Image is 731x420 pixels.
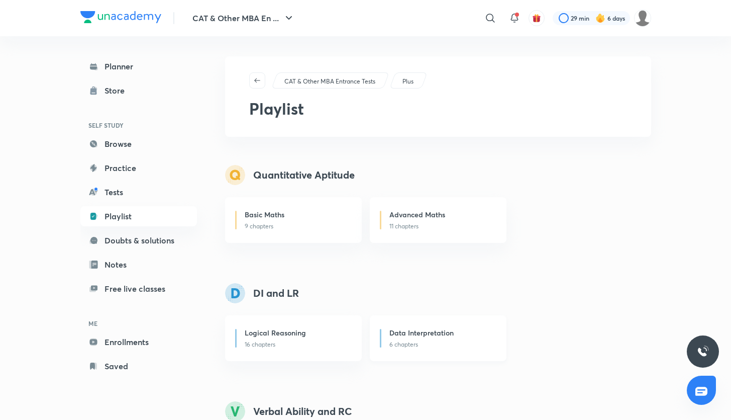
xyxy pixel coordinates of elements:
[80,332,197,352] a: Enrollments
[80,158,197,178] a: Practice
[80,56,197,76] a: Planner
[80,11,161,23] img: Company Logo
[186,8,301,28] button: CAT & Other MBA En ...
[402,77,413,86] p: Plus
[389,222,494,231] p: 11 chapters
[80,230,197,250] a: Doubts & solutions
[529,10,545,26] button: avatar
[253,167,355,183] h4: Quantitative Aptitude
[697,346,709,358] img: ttu
[225,197,362,243] a: Basic Maths9 chapters
[80,117,197,134] h6: SELF STUDY
[532,14,541,23] img: avatar
[245,340,349,349] p: 16 chapters
[245,327,306,338] h6: Logical Reasoning
[370,197,506,243] a: Advanced Maths11 chapters
[282,77,377,86] a: CAT & Other MBA Entrance Tests
[634,10,651,27] img: adi biradar
[595,13,605,23] img: streak
[389,340,494,349] p: 6 chapters
[225,283,245,303] img: syllabus
[225,165,245,185] img: syllabus
[80,182,197,202] a: Tests
[400,77,415,86] a: Plus
[80,255,197,275] a: Notes
[80,315,197,332] h6: ME
[80,356,197,376] a: Saved
[249,97,627,121] h2: Playlist
[245,209,284,220] h6: Basic Maths
[225,315,362,361] a: Logical Reasoning16 chapters
[389,209,445,220] h6: Advanced Maths
[80,134,197,154] a: Browse
[253,286,299,301] h4: DI and LR
[105,85,131,97] div: Store
[253,404,352,419] h4: Verbal Ability and RC
[80,80,197,101] a: Store
[80,11,161,26] a: Company Logo
[80,206,197,226] a: Playlist
[370,315,506,361] a: Data Interpretation6 chapters
[80,279,197,299] a: Free live classes
[245,222,349,231] p: 9 chapters
[389,327,454,338] h6: Data Interpretation
[284,77,375,86] p: CAT & Other MBA Entrance Tests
